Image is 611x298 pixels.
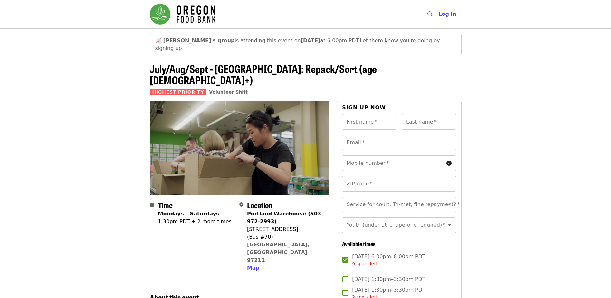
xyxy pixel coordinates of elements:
[150,61,377,87] span: July/Aug/Sept - [GEOGRAPHIC_DATA]: Repack/Sort (age [DEMOGRAPHIC_DATA]+)
[433,8,461,21] button: Log in
[247,225,324,233] div: [STREET_ADDRESS]
[150,101,329,195] img: July/Aug/Sept - Portland: Repack/Sort (age 8+) organized by Oregon Food Bank
[158,199,173,211] span: Time
[163,37,360,44] span: is attending this event on at 6:00pm PDT.
[163,37,235,44] strong: [PERSON_NAME]'s group
[352,261,377,266] span: 9 spots left
[150,202,154,208] i: calendar icon
[247,242,310,263] a: [GEOGRAPHIC_DATA], [GEOGRAPHIC_DATA] 97211
[150,4,215,25] img: Oregon Food Bank - Home
[342,135,456,150] input: Email
[247,265,259,271] span: Map
[352,253,425,267] span: [DATE] 6:00pm–8:00pm PDT
[342,155,444,171] input: Mobile number
[427,11,433,17] i: search icon
[247,199,272,211] span: Location
[155,37,162,44] span: growth emoji
[158,218,232,225] div: 1:30pm PDT + 2 more times
[301,37,320,44] strong: [DATE]
[445,200,454,209] button: Open
[239,202,243,208] i: map-marker-alt icon
[247,264,259,272] button: Map
[342,114,396,130] input: First name
[247,233,324,241] div: (Bus #70)
[150,89,207,95] span: Highest Priority
[209,89,248,94] a: Volunteer Shift
[445,221,454,230] button: Open
[446,160,452,166] i: circle-info icon
[342,104,386,111] span: Sign up now
[247,211,323,224] strong: Portland Warehouse (503-972-2993)
[438,11,456,17] span: Log in
[352,275,425,283] span: [DATE] 1:30pm–3:30pm PDT
[342,176,456,192] input: ZIP code
[342,240,376,248] span: Available times
[158,211,219,217] strong: Mondays – Saturdays
[402,114,456,130] input: Last name
[436,6,442,22] input: Search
